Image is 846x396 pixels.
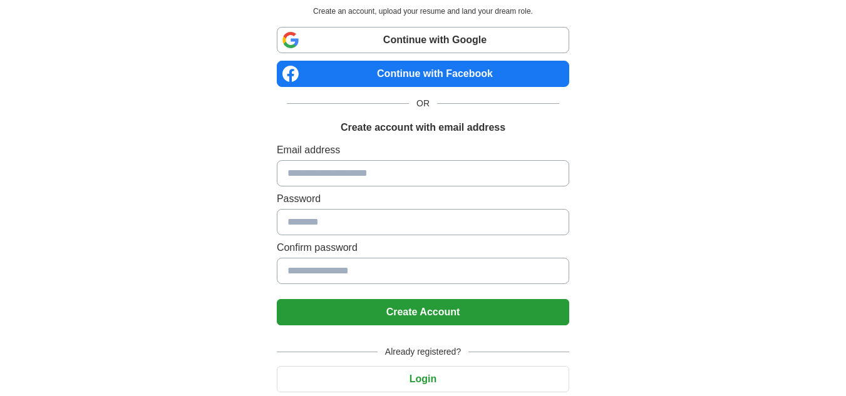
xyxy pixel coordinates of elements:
[279,6,567,17] p: Create an account, upload your resume and land your dream role.
[277,27,569,53] a: Continue with Google
[277,61,569,87] a: Continue with Facebook
[277,191,569,206] label: Password
[277,143,569,158] label: Email address
[378,345,468,358] span: Already registered?
[341,120,505,135] h1: Create account with email address
[277,373,569,384] a: Login
[277,299,569,325] button: Create Account
[409,97,437,110] span: OR
[277,366,569,392] button: Login
[277,240,569,255] label: Confirm password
